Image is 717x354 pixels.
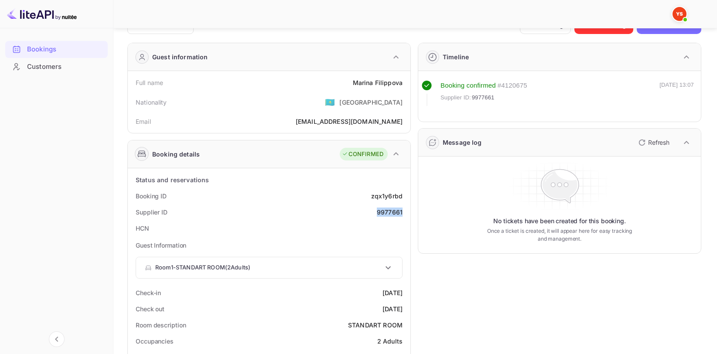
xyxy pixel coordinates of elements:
[339,98,403,107] div: [GEOGRAPHIC_DATA]
[443,138,482,147] div: Message log
[136,224,149,233] div: HCN
[673,7,686,21] img: Yandex Support
[440,93,471,102] span: Supplier ID:
[498,81,527,91] div: # 4120675
[136,191,167,201] div: Booking ID
[648,138,669,147] p: Refresh
[371,191,403,201] div: zqx1y6rbd
[377,208,403,217] div: 9977661
[353,78,403,87] div: Marina Filippova
[27,44,103,54] div: Bookings
[633,136,673,150] button: Refresh
[136,241,403,250] p: Guest Information
[136,117,151,126] div: Email
[382,288,403,297] div: [DATE]
[659,81,694,106] div: [DATE] 13:07
[152,150,200,159] div: Booking details
[5,41,108,58] div: Bookings
[136,337,174,346] div: Occupancies
[382,304,403,313] div: [DATE]
[440,81,496,91] div: Booking confirmed
[136,98,167,107] div: Nationality
[136,257,402,278] div: Room1-STANDART ROOM(2Adults)
[296,117,403,126] div: [EMAIL_ADDRESS][DOMAIN_NAME]
[136,175,209,184] div: Status and reservations
[5,58,108,75] a: Customers
[136,320,186,330] div: Room description
[484,227,635,243] p: Once a ticket is created, it will appear here for easy tracking and management.
[7,7,77,21] img: LiteAPI logo
[136,304,164,313] div: Check out
[27,62,103,72] div: Customers
[342,150,383,159] div: CONFIRMED
[152,52,208,61] div: Guest information
[49,331,65,347] button: Collapse navigation
[325,94,335,110] span: United States
[348,320,403,330] div: STANDART ROOM
[155,263,250,272] p: Room 1 - STANDART ROOM ( 2 Adults )
[136,78,163,87] div: Full name
[443,52,469,61] div: Timeline
[5,41,108,57] a: Bookings
[493,217,626,225] p: No tickets have been created for this booking.
[136,208,167,217] div: Supplier ID
[472,93,495,102] span: 9977661
[377,337,403,346] div: 2 Adults
[136,288,161,297] div: Check-in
